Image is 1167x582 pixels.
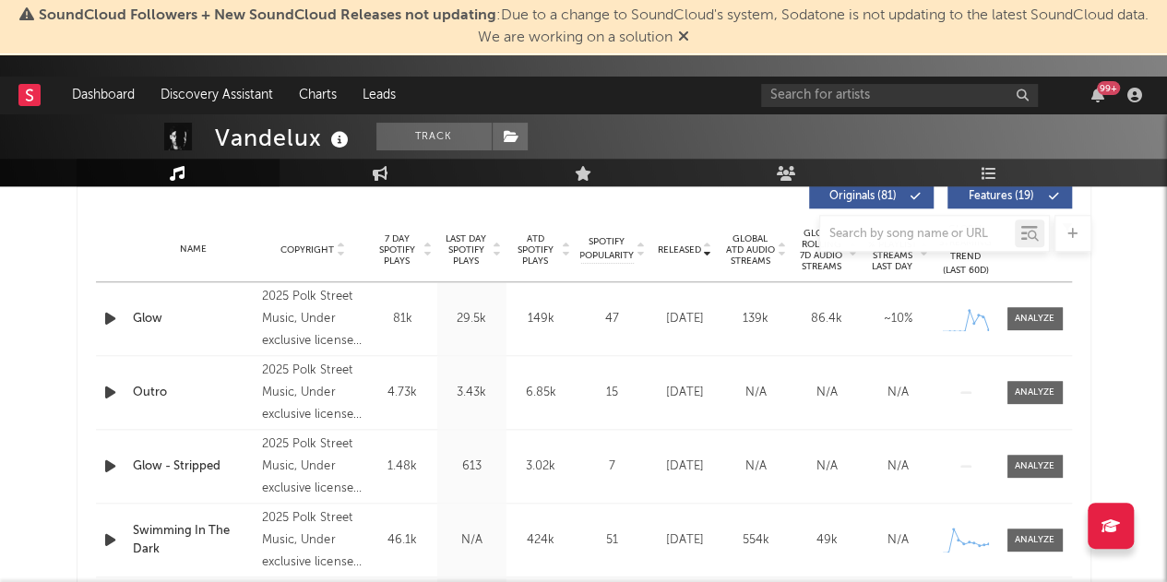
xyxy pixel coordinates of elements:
[133,522,254,558] a: Swimming In The Dark
[580,310,645,328] div: 47
[373,457,433,476] div: 1.48k
[262,360,363,426] div: 2025 Polk Street Music, Under exclusive license to M+P
[725,457,787,476] div: N/A
[809,184,934,208] button: Originals(81)
[373,531,433,550] div: 46.1k
[821,191,906,202] span: Originals ( 81 )
[725,531,787,550] div: 554k
[654,531,716,550] div: [DATE]
[133,310,254,328] a: Glow
[867,457,929,476] div: N/A
[286,77,350,113] a: Charts
[796,457,858,476] div: N/A
[867,310,929,328] div: ~ 10 %
[796,310,858,328] div: 86.4k
[761,84,1038,107] input: Search for artists
[148,77,286,113] a: Discovery Assistant
[580,384,645,402] div: 15
[59,77,148,113] a: Dashboard
[350,77,409,113] a: Leads
[820,227,1015,242] input: Search by song name or URL
[133,384,254,402] a: Outro
[654,457,716,476] div: [DATE]
[442,310,502,328] div: 29.5k
[373,384,433,402] div: 4.73k
[442,384,502,402] div: 3.43k
[39,8,496,23] span: SoundCloud Followers + New SoundCloud Releases not updating
[947,184,1072,208] button: Features(19)
[959,191,1044,202] span: Features ( 19 )
[39,8,1149,45] span: : Due to a change to SoundCloud's system, Sodatone is not updating to the latest SoundCloud data....
[796,384,858,402] div: N/A
[262,434,363,500] div: 2025 Polk Street Music, Under exclusive license to M+P
[133,457,254,476] a: Glow - Stripped
[442,457,502,476] div: 613
[511,457,571,476] div: 3.02k
[262,286,363,352] div: 2025 Polk Street Music, Under exclusive license to M+P
[580,457,645,476] div: 7
[678,30,689,45] span: Dismiss
[580,531,645,550] div: 51
[511,384,571,402] div: 6.85k
[1097,81,1120,95] div: 99 +
[215,123,353,153] div: Vandelux
[376,123,492,150] button: Track
[654,384,716,402] div: [DATE]
[511,531,571,550] div: 424k
[867,531,929,550] div: N/A
[262,507,363,574] div: 2025 Polk Street Music, Under exclusive license to M+P
[796,531,858,550] div: 49k
[725,310,787,328] div: 139k
[373,310,433,328] div: 81k
[654,310,716,328] div: [DATE]
[1091,88,1104,102] button: 99+
[442,531,502,550] div: N/A
[511,310,571,328] div: 149k
[725,384,787,402] div: N/A
[867,384,929,402] div: N/A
